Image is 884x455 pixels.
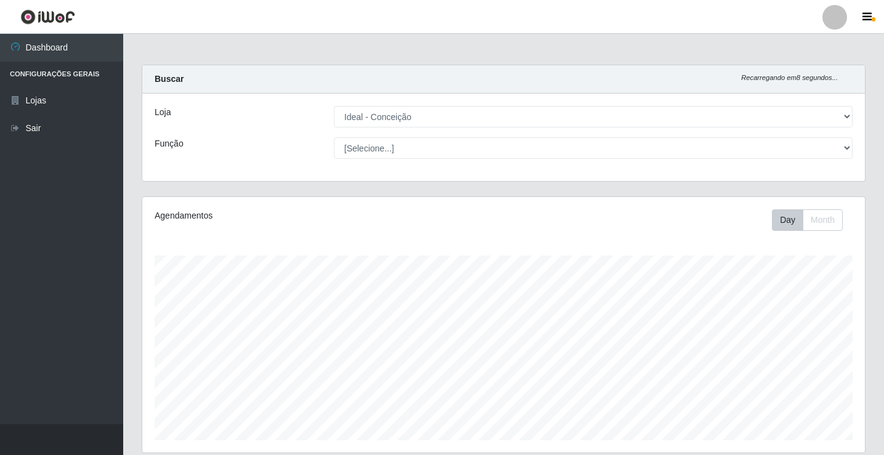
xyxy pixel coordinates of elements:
[803,209,843,231] button: Month
[155,209,435,222] div: Agendamentos
[741,74,838,81] i: Recarregando em 8 segundos...
[155,137,184,150] label: Função
[772,209,803,231] button: Day
[20,9,75,25] img: CoreUI Logo
[155,106,171,119] label: Loja
[772,209,843,231] div: First group
[772,209,853,231] div: Toolbar with button groups
[155,74,184,84] strong: Buscar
